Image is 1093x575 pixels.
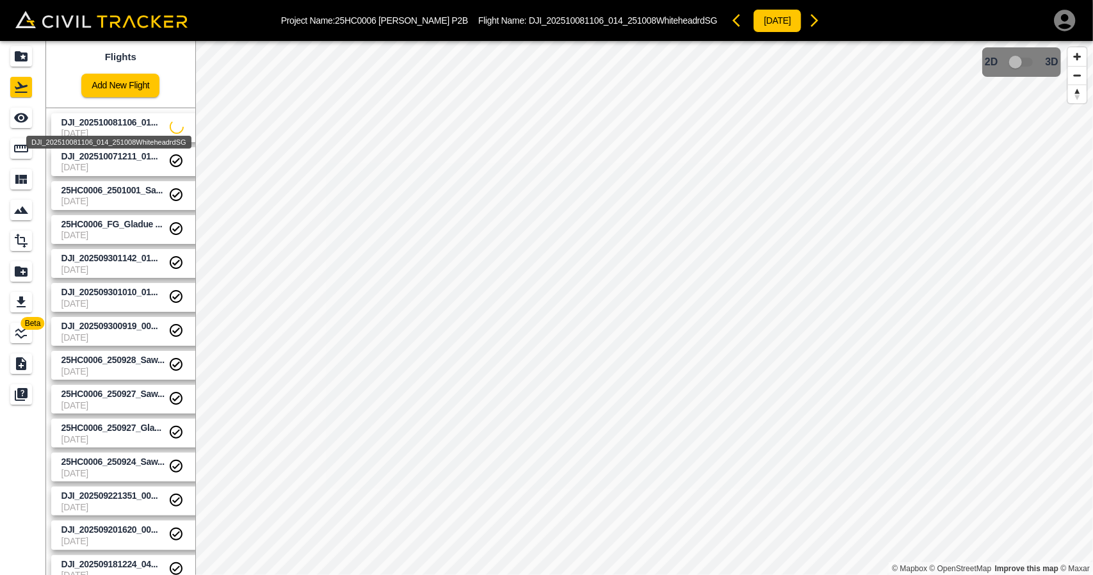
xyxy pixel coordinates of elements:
[995,564,1058,573] a: Map feedback
[1068,66,1087,85] button: Zoom out
[985,56,998,68] span: 2D
[1060,564,1090,573] a: Maxar
[26,136,191,149] div: DJI_202510081106_014_251008WhiteheadrdSG
[281,15,468,26] p: Project Name: 25HC0006 [PERSON_NAME] P2B
[195,41,1093,575] canvas: Map
[1068,47,1087,66] button: Zoom in
[1003,50,1040,74] span: 3D model not uploaded yet
[930,564,992,573] a: OpenStreetMap
[753,9,802,33] button: [DATE]
[478,15,717,26] p: Flight Name:
[1068,85,1087,103] button: Reset bearing to north
[15,11,188,29] img: Civil Tracker
[892,564,927,573] a: Mapbox
[529,15,717,26] span: DJI_202510081106_014_251008WhiteheadrdSG
[1046,56,1058,68] span: 3D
